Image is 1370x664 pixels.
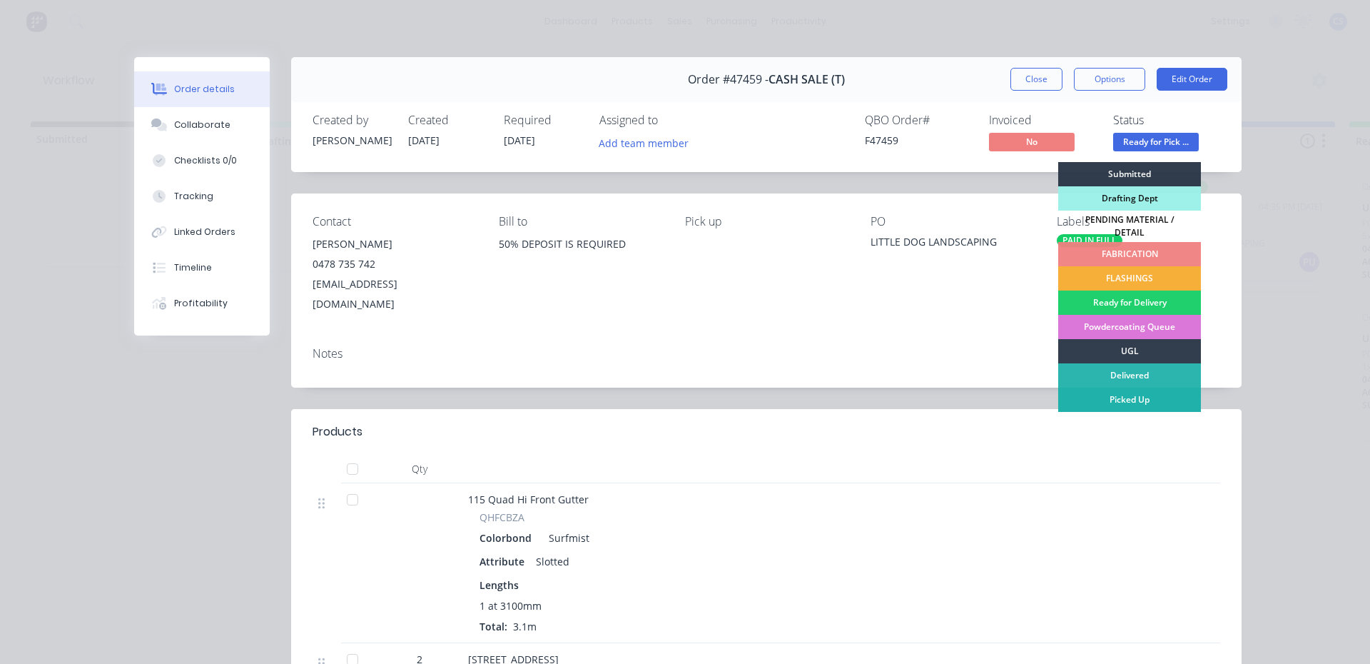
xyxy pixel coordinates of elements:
[504,114,582,127] div: Required
[599,133,696,152] button: Add team member
[377,455,462,483] div: Qty
[1010,68,1062,91] button: Close
[479,551,530,572] div: Attribute
[865,114,972,127] div: QBO Order #
[1058,186,1201,211] div: Drafting Dept
[1113,133,1199,151] span: Ready for Pick ...
[479,620,507,633] span: Total:
[174,154,237,167] div: Checklists 0/0
[592,133,696,152] button: Add team member
[174,83,235,96] div: Order details
[479,578,519,593] span: Lengths
[989,114,1096,127] div: Invoiced
[174,297,228,310] div: Profitability
[1113,114,1220,127] div: Status
[479,598,542,613] span: 1 at 3100mm
[530,551,575,572] div: Slotted
[134,214,270,250] button: Linked Orders
[174,261,212,274] div: Timeline
[685,215,848,228] div: Pick up
[1058,363,1201,388] div: Delivered
[1057,215,1220,228] div: Labels
[134,286,270,321] button: Profitability
[479,510,524,525] span: QHFCBZA
[313,347,1220,361] div: Notes
[499,215,662,228] div: Bill to
[313,234,476,254] div: [PERSON_NAME]
[599,114,742,127] div: Assigned to
[688,73,768,86] span: Order #47459 -
[313,133,391,148] div: [PERSON_NAME]
[134,178,270,214] button: Tracking
[174,190,213,203] div: Tracking
[871,215,1034,228] div: PO
[479,528,537,548] div: Colorbond
[313,423,362,441] div: Products
[408,134,440,147] span: [DATE]
[1074,68,1145,91] button: Options
[1058,388,1201,412] div: Picked Up
[1058,162,1201,186] div: Submitted
[313,274,476,314] div: [EMAIL_ADDRESS][DOMAIN_NAME]
[1113,133,1199,154] button: Ready for Pick ...
[408,114,487,127] div: Created
[134,143,270,178] button: Checklists 0/0
[1058,315,1201,339] div: Powdercoating Queue
[468,493,589,506] span: 115 Quad Hi Front Gutter
[1058,266,1201,291] div: FLASHINGS
[507,620,542,633] span: 3.1m
[313,215,476,228] div: Contact
[504,134,535,147] span: [DATE]
[1157,68,1227,91] button: Edit Order
[865,133,972,148] div: F47459
[499,234,662,254] div: 50% DEPOSIT IS REQUIRED
[871,234,1034,254] div: LITTLE DOG LANDSCAPING
[1058,211,1201,242] div: PENDING MATERIAL / DETAIL
[313,114,391,127] div: Created by
[134,250,270,286] button: Timeline
[134,107,270,143] button: Collaborate
[768,73,845,86] span: CASH SALE (T)
[174,119,230,131] div: Collaborate
[1058,339,1201,363] div: UGL
[989,133,1075,151] span: No
[174,226,235,238] div: Linked Orders
[313,234,476,314] div: [PERSON_NAME]0478 735 742[EMAIL_ADDRESS][DOMAIN_NAME]
[1058,242,1201,266] div: FABRICATION
[1057,234,1122,247] div: PAID IN FULL
[313,254,476,274] div: 0478 735 742
[134,71,270,107] button: Order details
[1058,291,1201,315] div: Ready for Delivery
[543,528,589,548] div: Surfmist
[499,234,662,280] div: 50% DEPOSIT IS REQUIRED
